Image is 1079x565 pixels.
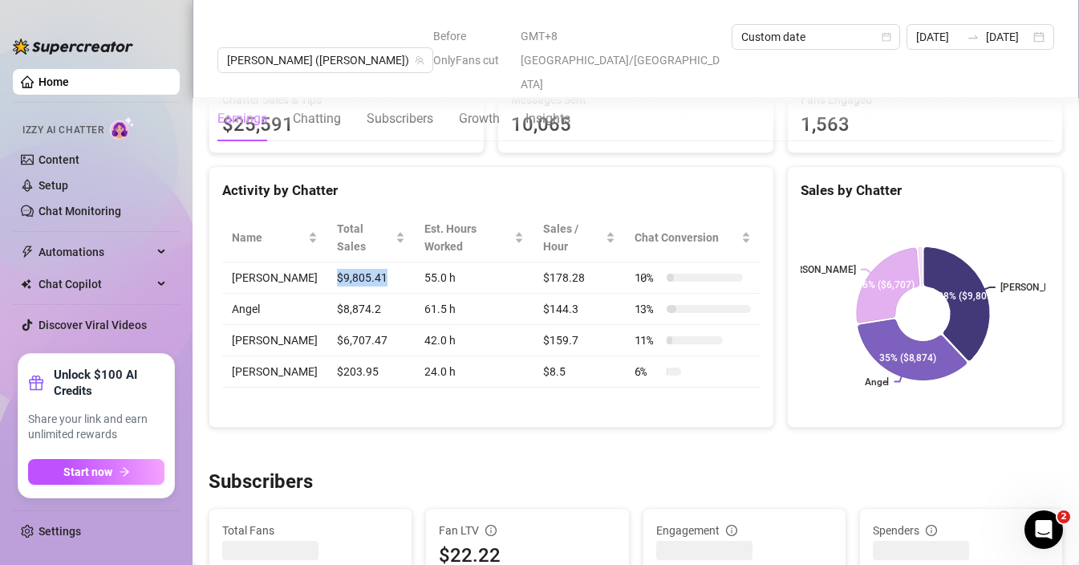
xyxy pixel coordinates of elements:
div: Growth [459,109,500,128]
span: info-circle [485,525,497,536]
td: 24.0 h [415,356,533,388]
th: Total Sales [327,213,415,262]
td: $8,874.2 [327,294,415,325]
span: GMT+8 [GEOGRAPHIC_DATA]/[GEOGRAPHIC_DATA] [521,24,722,96]
text: Angel [864,376,889,388]
span: Total Sales [337,220,392,255]
span: info-circle [926,525,937,536]
div: Chatting [293,109,341,128]
td: $144.3 [533,294,624,325]
div: Subscribers [367,109,433,128]
div: Activity by Chatter [222,180,761,201]
span: Start now [63,465,112,478]
span: to [967,30,980,43]
td: $6,707.47 [327,325,415,356]
a: Home [39,75,69,88]
text: [PERSON_NAME] [1000,282,1074,293]
a: Settings [39,525,81,538]
span: Izzy AI Chatter [22,123,103,138]
a: Setup [39,179,68,192]
a: Content [39,153,79,166]
span: calendar [882,32,891,42]
text: [PERSON_NAME] [782,264,856,275]
span: gift [28,375,44,391]
th: Name [222,213,327,262]
input: Start date [916,28,960,46]
span: Custom date [741,25,890,49]
div: Engagement [656,522,833,539]
div: Sales by Chatter [801,180,1049,201]
h3: Subscribers [209,469,313,495]
td: $8.5 [533,356,624,388]
td: $9,805.41 [327,262,415,294]
a: Chat Monitoring [39,205,121,217]
span: Chat Copilot [39,271,152,297]
div: Est. Hours Worked [424,220,511,255]
td: $203.95 [327,356,415,388]
span: thunderbolt [21,246,34,258]
span: team [415,55,424,65]
td: $159.7 [533,325,624,356]
span: Share your link and earn unlimited rewards [28,412,164,443]
span: Before OnlyFans cut [433,24,511,72]
span: Name [232,229,305,246]
div: Fan LTV [439,522,615,539]
input: End date [986,28,1030,46]
img: logo-BBDzfeDw.svg [13,39,133,55]
span: Automations [39,239,152,265]
span: info-circle [726,525,737,536]
img: AI Chatter [110,116,135,140]
span: 10 % [635,269,660,287]
span: 2 [1057,510,1070,523]
td: 55.0 h [415,262,533,294]
button: Start nowarrow-right [28,459,164,485]
span: 11 % [635,331,660,349]
td: 42.0 h [415,325,533,356]
a: Discover Viral Videos [39,319,147,331]
td: 61.5 h [415,294,533,325]
span: arrow-right [119,466,130,478]
div: Spenders [873,522,1049,539]
strong: Unlock $100 AI Credits [54,367,164,399]
td: [PERSON_NAME] [222,356,327,388]
iframe: Intercom live chat [1024,510,1063,549]
span: Total Fans [222,522,399,539]
img: Chat Copilot [21,278,31,290]
span: Chat Conversion [635,229,738,246]
th: Chat Conversion [625,213,761,262]
span: swap-right [967,30,980,43]
td: [PERSON_NAME] [222,262,327,294]
td: $178.28 [533,262,624,294]
th: Sales / Hour [533,213,624,262]
span: Jaylie (jaylietori) [227,48,424,72]
td: Angel [222,294,327,325]
span: 13 % [635,300,660,318]
td: [PERSON_NAME] [222,325,327,356]
span: 6 % [635,363,660,380]
span: Sales / Hour [543,220,602,255]
div: Earnings [217,109,267,128]
div: Insights [525,109,570,128]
